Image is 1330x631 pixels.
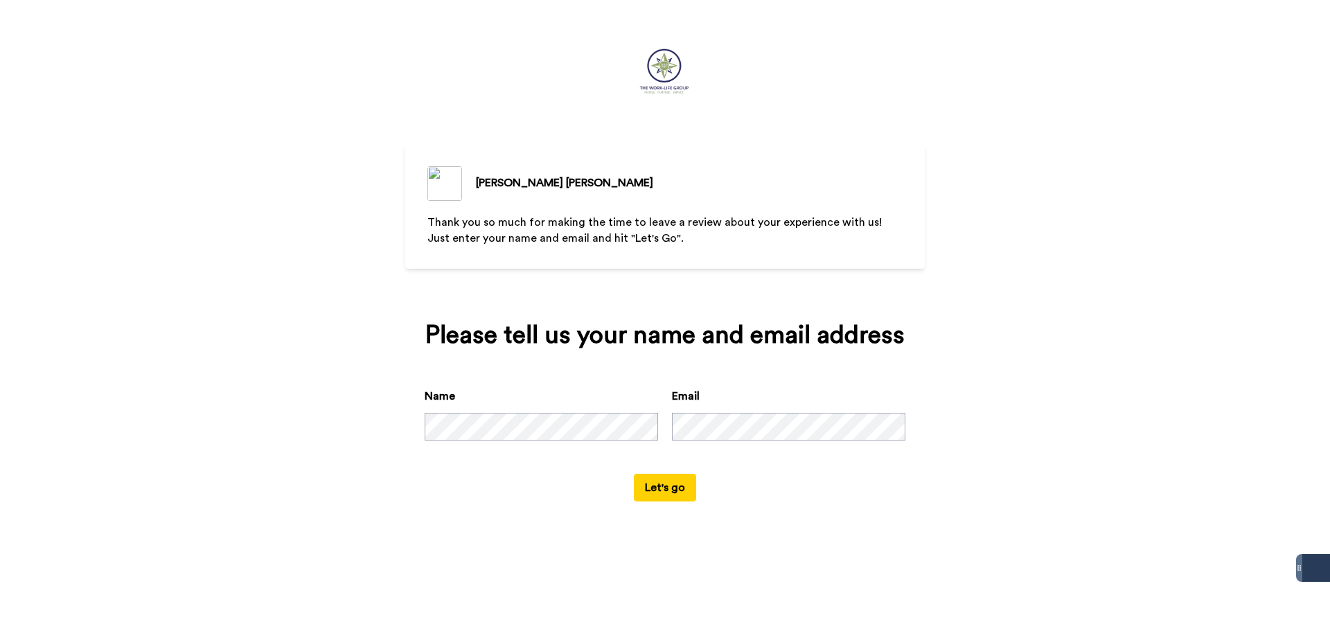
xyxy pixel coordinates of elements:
[672,388,700,405] label: Email
[476,175,653,191] div: [PERSON_NAME] [PERSON_NAME]
[634,474,696,501] button: Let's go
[427,217,887,244] span: Thank you so much for making the time to leave a review about your experience with us! Just enter...
[425,388,455,405] label: Name
[425,321,905,349] div: Please tell us your name and email address
[635,44,695,100] img: https://cdn.bonjoro.com/media/c4bdb89c-379b-40c9-8918-e547bd77c917/dcd70439-142b-4598-a66e-f38570...
[427,166,462,201] img: ALV-UjUm54sIAyrSfi8ftRLz3SSwZYxTyn3cwIjSf3L3zJuhzVkkHW7E9e8RhoGnfBLEiO_J8FLveoMCrvGl1hjbIO_B68h4h...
